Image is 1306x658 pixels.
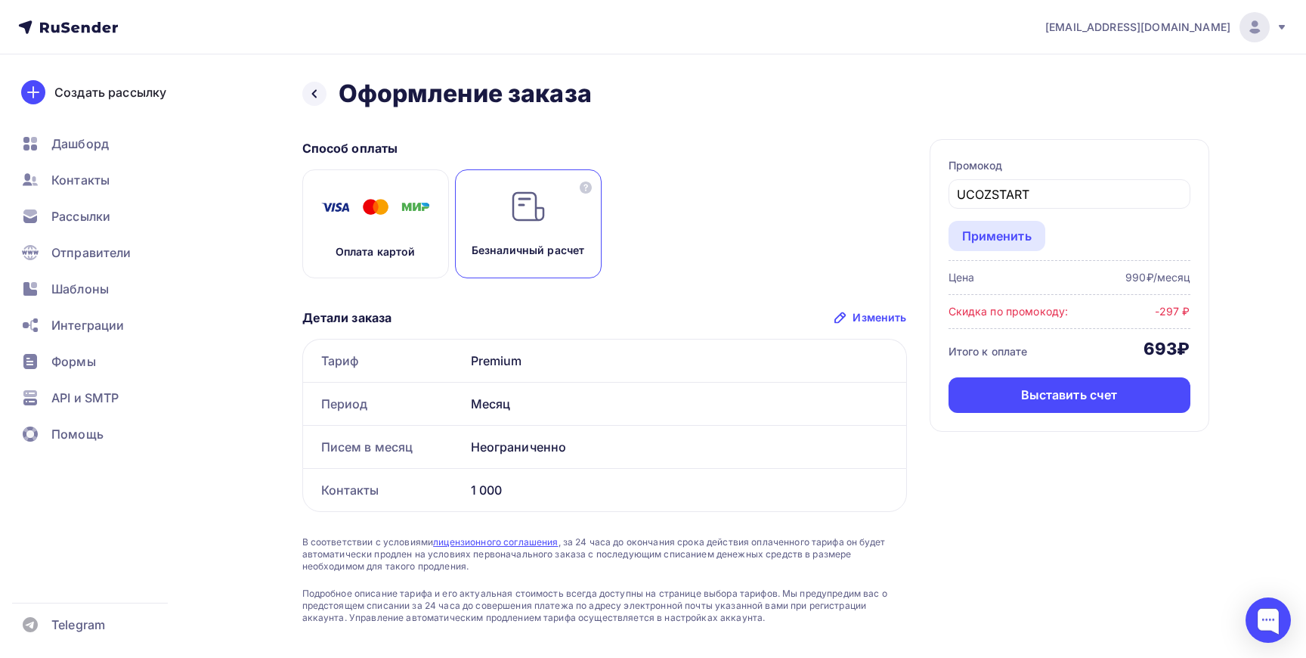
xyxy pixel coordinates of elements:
div: 1 000 [465,469,906,511]
div: Скидка по промокоду: [949,304,1069,319]
div: Промокод [949,158,1190,173]
span: API и SMTP [51,389,119,407]
span: [EMAIL_ADDRESS][DOMAIN_NAME] [1045,20,1230,35]
h2: Оформление заказа [339,79,592,109]
div: -297 ₽ [1155,304,1190,319]
span: Telegram [51,616,105,634]
p: Безналичный расчет [472,243,585,258]
span: Формы [51,352,96,371]
a: Рассылки [12,201,192,231]
div: Месяц [465,383,906,425]
a: Шаблоны [12,274,192,304]
a: [EMAIL_ADDRESS][DOMAIN_NAME] [1045,12,1288,42]
p: Оплата картой [336,244,416,259]
span: Подробное описание тарифа и его актуальная стоимость всегда доступны на странице выбора тарифов. ... [302,588,907,624]
span: Помощь [51,425,104,443]
div: Итого к оплате [949,344,1028,359]
a: Контакты [12,165,192,195]
a: лицензионного соглашения [433,536,558,548]
div: Применить [962,227,1032,245]
span: Дашборд [51,135,109,153]
a: Формы [12,346,192,377]
span: Интеграции [51,316,124,334]
div: Тариф [303,340,465,382]
div: Premium [465,340,906,382]
span: Контакты [51,171,110,189]
div: Писем в месяц [303,426,465,468]
div: Цена [949,270,975,285]
a: Дашборд [12,129,192,159]
input: Введите промокод [957,185,1181,203]
span: Отправители [51,244,132,262]
div: Изменить [853,310,906,325]
span: Шаблоны [51,280,109,298]
p: Детали заказа [302,309,392,327]
div: Выставить счет [1021,386,1118,404]
div: Период [303,383,465,425]
div: 990₽/месяц [1125,270,1190,285]
div: Контакты [303,469,465,511]
a: Отправители [12,237,192,268]
span: Рассылки [51,207,110,225]
div: 693₽ [1144,338,1190,359]
span: В соответствии с условиями , за 24 часа до окончания срока действия оплаченного тарифа он будет а... [302,536,907,573]
div: Неограниченно [465,426,906,468]
div: Создать рассылку [54,83,166,101]
p: Способ оплаты [302,139,907,157]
